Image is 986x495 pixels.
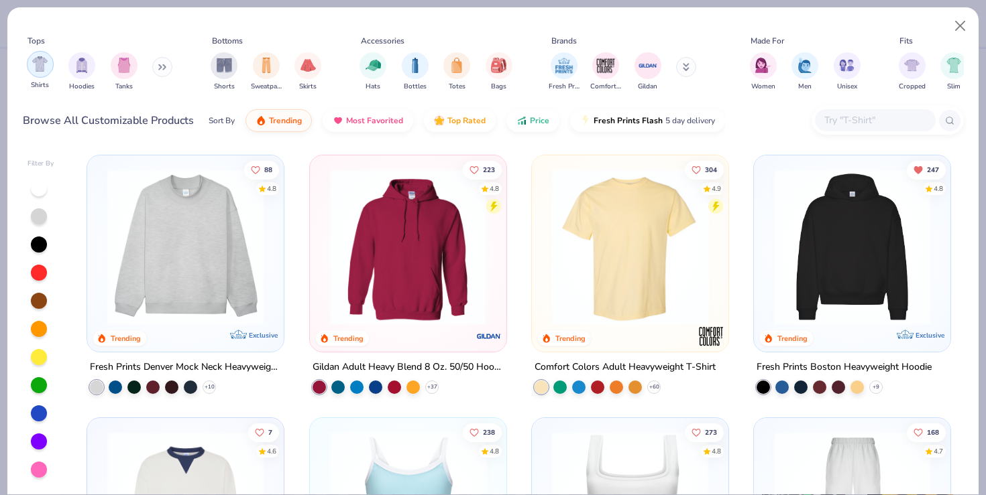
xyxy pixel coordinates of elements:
[74,58,89,73] img: Hoodies Image
[28,159,54,169] div: Filter By
[580,115,591,126] img: flash.gif
[590,52,621,92] div: filter for Comfort Colors
[506,109,559,132] button: Price
[402,52,429,92] div: filter for Bottles
[638,56,658,76] img: Gildan Image
[750,52,777,92] button: filter button
[323,109,413,132] button: Most Favorited
[449,58,464,73] img: Totes Image
[934,184,943,194] div: 4.8
[549,52,580,92] button: filter button
[685,160,724,179] button: Like
[366,58,381,73] img: Hats Image
[366,82,380,92] span: Hats
[837,82,857,92] span: Unisex
[798,82,812,92] span: Men
[360,52,386,92] button: filter button
[712,447,721,457] div: 4.8
[111,52,138,92] div: filter for Tanks
[899,52,926,92] button: filter button
[443,52,470,92] button: filter button
[427,383,437,391] span: + 37
[834,52,861,92] button: filter button
[839,58,855,73] img: Unisex Image
[404,82,427,92] span: Bottles
[111,52,138,92] button: filter button
[934,447,943,457] div: 4.7
[251,82,282,92] span: Sweatpants
[31,80,49,90] span: Shirts
[946,58,961,73] img: Slim Image
[554,56,574,76] img: Fresh Prints Image
[482,429,494,436] span: 238
[638,82,657,92] span: Gildan
[535,359,716,376] div: Comfort Colors Adult Heavyweight T-Shirt
[402,52,429,92] button: filter button
[486,52,512,92] button: filter button
[205,383,215,391] span: + 10
[214,82,235,92] span: Shorts
[907,160,946,179] button: Unlike
[117,58,131,73] img: Tanks Image
[927,429,939,436] span: 168
[916,331,944,340] span: Exclusive
[462,160,501,179] button: Like
[767,169,937,325] img: 91acfc32-fd48-4d6b-bdad-a4c1a30ac3fc
[264,166,272,173] span: 88
[323,169,493,325] img: 01756b78-01f6-4cc6-8d8a-3c30c1a0c8ac
[360,52,386,92] div: filter for Hats
[757,359,932,376] div: Fresh Prints Boston Heavyweight Hoodie
[823,113,926,128] input: Try "T-Shirt"
[424,109,496,132] button: Top Rated
[549,52,580,92] div: filter for Fresh Prints
[27,51,54,90] div: filter for Shirts
[27,52,54,92] button: filter button
[545,169,715,325] img: 029b8af0-80e6-406f-9fdc-fdf898547912
[590,82,621,92] span: Comfort Colors
[245,109,312,132] button: Trending
[68,52,95,92] div: filter for Hoodies
[649,383,659,391] span: + 60
[530,115,549,126] span: Price
[32,56,48,72] img: Shirts Image
[899,82,926,92] span: Cropped
[712,184,721,194] div: 4.9
[408,58,423,73] img: Bottles Image
[705,166,717,173] span: 304
[268,429,272,436] span: 7
[750,52,777,92] div: filter for Women
[493,169,663,325] img: a164e800-7022-4571-a324-30c76f641635
[904,58,920,73] img: Cropped Image
[294,52,321,92] button: filter button
[300,58,316,73] img: Skirts Image
[346,115,403,126] span: Most Favorited
[211,52,237,92] div: filter for Shorts
[69,82,95,92] span: Hoodies
[755,58,771,73] img: Women Image
[28,35,45,47] div: Tops
[217,58,232,73] img: Shorts Image
[491,82,506,92] span: Bags
[434,115,445,126] img: TopRated.gif
[907,423,946,442] button: Like
[947,82,961,92] span: Slim
[798,58,812,73] img: Men Image
[596,56,616,76] img: Comfort Colors Image
[570,109,725,132] button: Fresh Prints Flash5 day delivery
[791,52,818,92] div: filter for Men
[491,58,506,73] img: Bags Image
[948,13,973,39] button: Close
[635,52,661,92] button: filter button
[333,115,343,126] img: most_fav.gif
[23,113,194,129] div: Browse All Customizable Products
[927,166,939,173] span: 247
[715,169,885,325] img: e55d29c3-c55d-459c-bfd9-9b1c499ab3c6
[248,423,279,442] button: Like
[940,52,967,92] button: filter button
[791,52,818,92] button: filter button
[250,331,278,340] span: Exclusive
[449,82,465,92] span: Totes
[313,359,504,376] div: Gildan Adult Heavy Blend 8 Oz. 50/50 Hooded Sweatshirt
[115,82,133,92] span: Tanks
[294,52,321,92] div: filter for Skirts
